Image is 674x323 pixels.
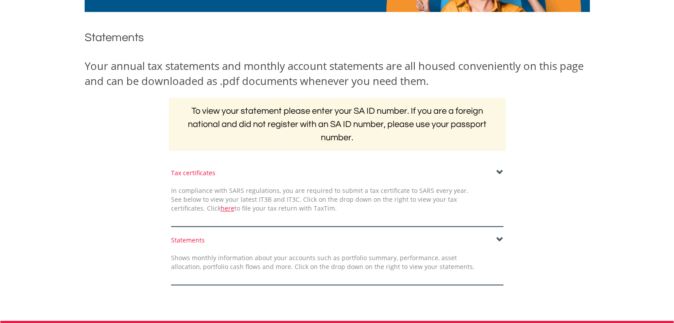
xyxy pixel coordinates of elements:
[171,236,503,245] div: Statements
[171,169,503,177] div: Tax certificates
[164,254,481,271] div: Shows monthly information about your accounts such as portfolio summary, performance, asset alloc...
[169,98,506,151] h2: To view your statement please enter your SA ID number. If you are a foreign national and did not ...
[207,204,337,212] span: Click to file your tax return with TaxTim.
[85,58,590,89] div: Your annual tax statements and monthly account statements are all housed conveniently on this pag...
[85,32,144,43] span: Statements
[171,186,468,212] span: In compliance with SARS regulations, you are required to submit a tax certificate to SARS every y...
[221,204,234,212] a: here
